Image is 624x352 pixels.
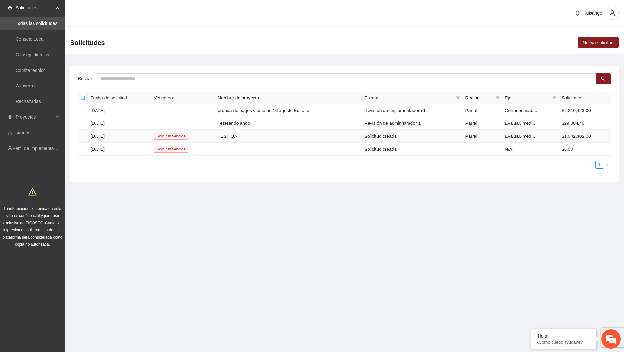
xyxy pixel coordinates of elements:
[88,92,151,104] th: Fecha de solicitud
[362,117,463,130] td: Revisión de administrador 1
[8,6,12,10] span: inbox
[505,94,550,101] span: Eje
[38,87,90,152] span: Estamos en línea.
[3,206,63,247] span: La información contenida en este sitio es confidencial y para uso exclusivo de FICOSEC. Cualquier...
[12,146,63,151] a: Perfil de implementadora
[595,161,603,169] li: 1
[596,161,603,168] a: 1
[462,104,502,117] td: Parral
[505,134,535,139] span: Evaluar, med...
[536,333,591,339] div: ¡Hola!
[70,37,105,48] span: Solicitudes
[572,8,583,18] button: bell
[3,177,124,200] textarea: Escriba su mensaje y pulse “Intro”
[606,10,618,16] span: user
[215,104,362,117] td: prueba de pagos y estatus 16 agosto Editado
[455,93,461,103] span: filter
[364,94,454,101] span: Estatus
[505,108,537,113] span: Corresponsab...
[12,130,30,135] a: Usuarios
[88,104,151,117] td: [DATE]
[16,99,41,104] a: Rechazadas
[8,115,12,119] span: eye
[88,130,151,143] td: [DATE]
[81,96,85,100] span: minus-square
[107,3,122,19] div: Minimizar ventana de chat en vivo
[601,76,605,82] span: search
[16,68,46,73] a: Comité técnico
[573,10,582,16] span: bell
[596,73,611,84] button: search
[215,117,362,130] td: Testeando ando
[16,111,54,124] span: Proyectos
[456,96,460,100] span: filter
[88,143,151,156] td: [DATE]
[215,130,362,143] td: TEST QA
[585,10,603,16] span: luisangel
[16,83,35,88] a: Convenio
[16,21,57,26] a: Todas las solicitudes
[88,117,151,130] td: [DATE]
[578,37,619,48] button: Nueva solicitud
[552,96,556,100] span: filter
[536,340,591,345] p: ¿Cómo puedo ayudarte?
[16,1,54,14] span: Solicitudes
[590,163,593,167] span: left
[559,117,611,130] td: $29,004.40
[603,161,611,169] li: Next Page
[559,130,611,143] td: $1,042,302.00
[494,93,501,103] span: filter
[505,121,535,126] span: Evaluar, med...
[559,143,611,156] td: $0.00
[362,130,463,143] td: Solicitud creada
[16,52,50,57] a: Consejo directivo
[559,104,611,117] td: $2,210,423.00
[502,143,559,156] td: N/A
[603,161,611,169] button: right
[215,92,362,104] th: Nombre de proyecto
[362,104,463,117] td: Revisión de implementadora 1
[154,133,188,140] span: Solicitud vencida
[605,163,609,167] span: right
[154,146,188,153] span: Solicitud vencida
[583,39,614,46] span: Nueva solicitud
[78,73,97,84] label: Buscar
[151,92,215,104] th: Vence en:
[465,94,493,101] span: Región
[462,130,502,143] td: Parral
[34,33,109,42] div: Chatee con nosotros ahora
[496,96,500,100] span: filter
[588,161,595,169] li: Previous Page
[28,188,37,196] span: warning
[362,143,463,156] td: Solicitud creada
[559,92,611,104] th: Solicitado
[606,7,619,20] button: user
[462,117,502,130] td: Parral
[588,161,595,169] button: left
[16,36,45,42] a: Consejo Local
[551,93,558,103] span: filter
